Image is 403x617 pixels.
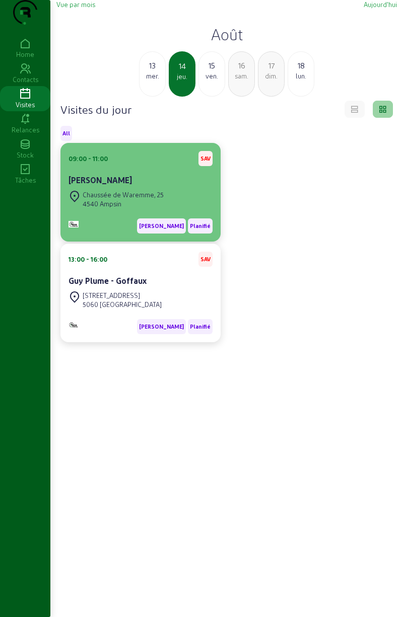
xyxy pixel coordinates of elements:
[229,71,254,81] div: sam.
[83,300,162,309] div: 5060 [GEOGRAPHIC_DATA]
[288,59,314,71] div: 18
[62,130,70,137] span: All
[140,59,165,71] div: 13
[56,1,95,8] span: Vue par mois
[83,199,164,208] div: 4540 Ampsin
[258,71,284,81] div: dim.
[60,102,131,116] h4: Visites du jour
[69,276,147,285] cam-card-title: Guy Plume - Goffaux
[364,1,397,8] span: Aujourd'hui
[200,256,211,263] span: SAV
[190,323,211,330] span: Planifié
[140,71,165,81] div: mer.
[199,71,225,81] div: ven.
[83,291,162,300] div: [STREET_ADDRESS]
[56,25,397,43] h2: Août
[69,154,108,163] div: 09:00 - 11:00
[258,59,284,71] div: 17
[69,221,79,227] img: Monitoring et Maintenance
[199,59,225,71] div: 15
[170,72,194,81] div: jeu.
[69,255,107,264] div: 13:00 - 16:00
[288,71,314,81] div: lun.
[190,222,211,229] span: Planifié
[83,190,164,199] div: Chaussée de Waremme, 25
[170,60,194,72] div: 14
[69,175,132,185] cam-card-title: [PERSON_NAME]
[229,59,254,71] div: 16
[139,323,184,330] span: [PERSON_NAME]
[200,155,211,162] span: SAV
[139,222,184,229] span: [PERSON_NAME]
[69,322,79,328] img: Monitoring et Maintenance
